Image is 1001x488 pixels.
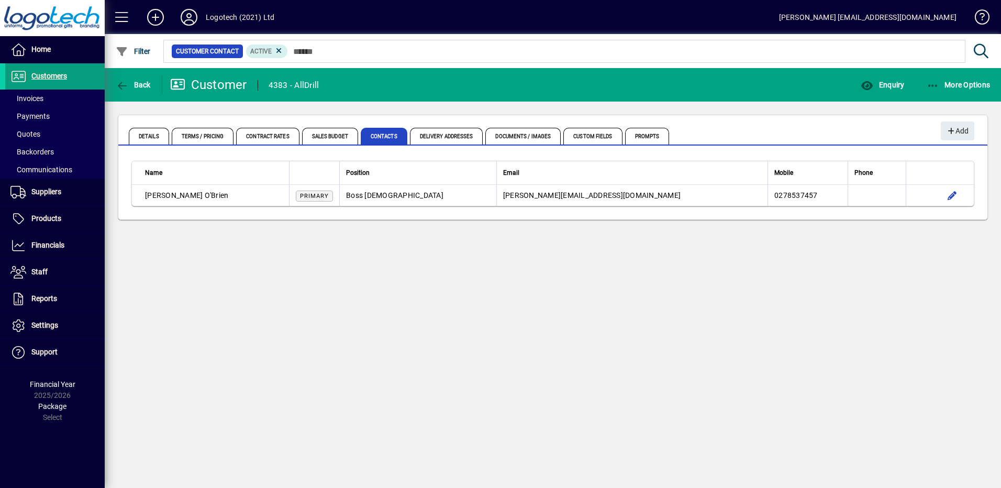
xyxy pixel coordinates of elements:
span: Terms / Pricing [172,128,234,145]
a: Quotes [5,125,105,143]
button: Profile [172,8,206,27]
span: Prompts [625,128,670,145]
button: More Options [924,75,993,94]
a: Payments [5,107,105,125]
span: Enquiry [861,81,904,89]
span: Sales Budget [302,128,358,145]
a: Backorders [5,143,105,161]
span: More Options [927,81,991,89]
div: Mobile [774,167,841,179]
span: Home [31,45,51,53]
a: Settings [5,313,105,339]
td: Boss [DEMOGRAPHIC_DATA] [339,185,496,206]
span: Documents / Images [485,128,561,145]
span: Financials [31,241,64,249]
span: O'Brien [205,191,229,199]
button: Filter [113,42,153,61]
span: [PERSON_NAME][EMAIL_ADDRESS][DOMAIN_NAME] [503,191,681,199]
a: Reports [5,286,105,312]
span: Filter [116,47,151,56]
span: Delivery Addresses [410,128,483,145]
a: Financials [5,232,105,259]
span: Communications [10,165,72,174]
span: Payments [10,112,50,120]
span: [PERSON_NAME] [145,191,203,199]
a: Invoices [5,90,105,107]
a: Support [5,339,105,365]
span: Primary [300,193,329,199]
a: Staff [5,259,105,285]
span: Back [116,81,151,89]
a: Home [5,37,105,63]
span: Contacts [361,128,407,145]
span: Position [346,167,370,179]
div: 4383 - AllDrill [269,77,319,94]
a: Products [5,206,105,232]
mat-chip: Activation Status: Active [246,45,288,58]
button: Enquiry [858,75,907,94]
span: Products [31,214,61,223]
span: Customers [31,72,67,80]
span: Active [250,48,272,55]
button: Add [139,8,172,27]
div: Customer [170,76,247,93]
span: Quotes [10,130,40,138]
span: Package [38,402,66,411]
span: Email [503,167,519,179]
div: Name [145,167,283,179]
div: Position [346,167,490,179]
span: Financial Year [30,380,75,389]
a: Suppliers [5,179,105,205]
div: Phone [854,167,899,179]
span: Custom Fields [563,128,622,145]
span: Staff [31,268,48,276]
span: Details [129,128,169,145]
span: Add [946,123,969,140]
span: 0278537457 [774,191,818,199]
button: Back [113,75,153,94]
span: Customer Contact [176,46,239,57]
span: Reports [31,294,57,303]
span: Invoices [10,94,43,103]
button: Edit [944,187,961,204]
div: Email [503,167,761,179]
span: Suppliers [31,187,61,196]
span: Mobile [774,167,793,179]
a: Knowledge Base [967,2,988,36]
span: Contract Rates [236,128,299,145]
span: Settings [31,321,58,329]
button: Add [941,121,974,140]
a: Communications [5,161,105,179]
span: Name [145,167,162,179]
app-page-header-button: Back [105,75,162,94]
div: [PERSON_NAME] [EMAIL_ADDRESS][DOMAIN_NAME] [779,9,956,26]
span: Backorders [10,148,54,156]
div: Logotech (2021) Ltd [206,9,274,26]
span: Support [31,348,58,356]
span: Phone [854,167,873,179]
